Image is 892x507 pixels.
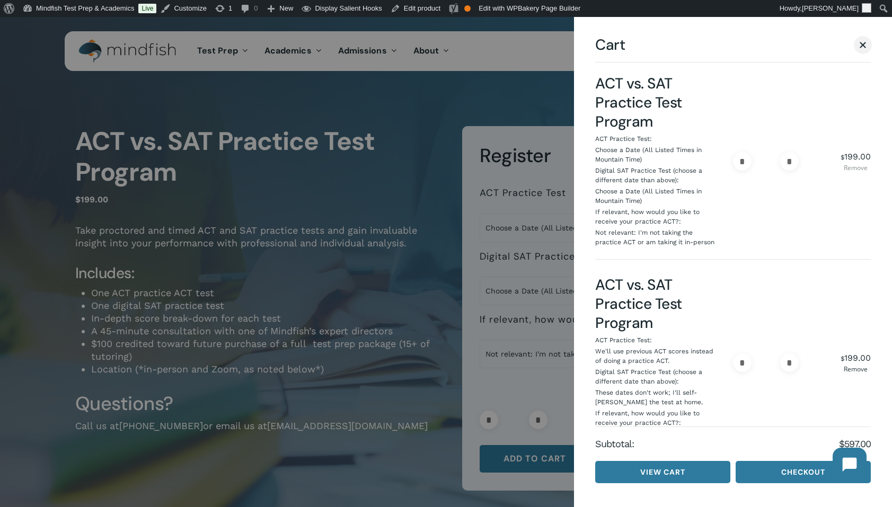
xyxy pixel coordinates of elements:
[595,438,839,450] strong: Subtotal:
[595,335,652,346] dt: ACT Practice Test:
[841,353,871,363] bdi: 199.00
[754,152,778,171] input: Product quantity
[841,165,871,171] a: Remove ACT vs. SAT Practice Test Program from cart
[595,38,625,51] span: Cart
[841,154,844,161] span: $
[595,388,717,407] p: These dates don't work; I'll self-[PERSON_NAME] the test at home.
[595,275,682,333] a: ACT vs. SAT Practice Test Program
[138,4,156,13] a: Live
[736,461,871,483] a: Checkout
[595,207,715,228] dt: If relevant, how would you like to receive your practice ACT?:
[464,5,471,12] div: OK
[595,461,730,483] a: View cart
[841,152,871,162] bdi: 199.00
[595,74,682,131] a: ACT vs. SAT Practice Test Program
[595,346,717,366] p: We'll use previous ACT scores instead of doing a practice ACT.
[841,355,844,362] span: $
[595,166,715,186] dt: Digital SAT Practice Test (choose a different date than above):
[595,408,715,429] dt: If relevant, how would you like to receive your practice ACT?:
[595,228,717,247] p: Not relevant: I'm not taking the practice ACT or am taking it in-person
[595,145,717,164] p: Choose a Date (All Listed Times in Mountain Time)
[841,366,871,372] a: Remove ACT vs. SAT Practice Test Program from cart
[595,367,715,388] dt: Digital SAT Practice Test (choose a different date than above):
[754,353,778,372] input: Product quantity
[595,186,717,206] p: Choose a Date (All Listed Times in Mountain Time)
[595,134,652,145] dt: ACT Practice Test:
[822,437,877,492] iframe: Chatbot
[802,4,859,12] span: [PERSON_NAME]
